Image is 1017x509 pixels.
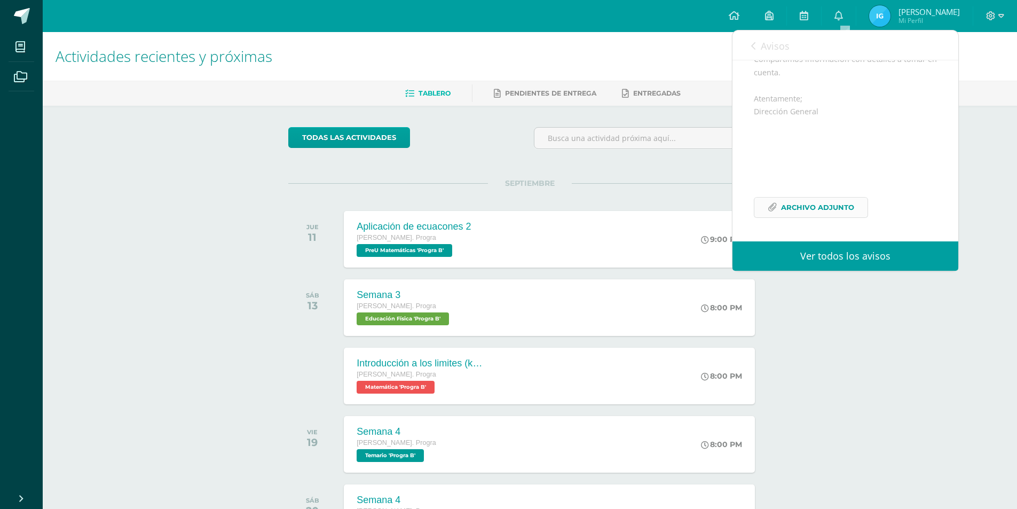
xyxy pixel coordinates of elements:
[357,302,436,310] span: [PERSON_NAME]. Progra
[306,223,319,231] div: JUE
[754,197,868,218] a: Archivo Adjunto
[306,299,319,312] div: 13
[701,371,742,381] div: 8:00 PM
[357,234,436,241] span: [PERSON_NAME]. Progra
[701,303,742,312] div: 8:00 PM
[781,198,854,217] span: Archivo Adjunto
[488,178,572,188] span: SEPTIEMBRE
[357,358,485,369] div: Introducción a los limites (khan)
[357,371,436,378] span: [PERSON_NAME]. Progra
[357,439,436,447] span: [PERSON_NAME]. Progra
[357,312,449,325] span: Educación Física 'Progra B'
[869,5,890,27] img: 651636e8bb3ebf80c0af00aaf6bf380f.png
[419,89,451,97] span: Tablero
[505,89,596,97] span: Pendientes de entrega
[306,292,319,299] div: SÁB
[306,231,319,244] div: 11
[288,127,410,148] a: todas las Actividades
[701,234,742,244] div: 9:00 PM
[357,244,452,257] span: PreU Matemáticas 'Progra B'
[357,381,435,394] span: Matemática 'Progra B'
[754,27,937,231] div: Estimados padres de familia y/o encargados Compartimos información con detalles a tomar en cuenta...
[357,426,436,437] div: Semana 4
[494,85,596,102] a: Pendientes de entrega
[307,436,318,449] div: 19
[405,85,451,102] a: Tablero
[701,440,742,449] div: 8:00 PM
[732,241,958,271] a: Ver todos los avisos
[357,289,452,301] div: Semana 3
[633,89,681,97] span: Entregadas
[898,16,960,25] span: Mi Perfil
[307,428,318,436] div: VIE
[357,221,471,232] div: Aplicación de ecuacones 2
[761,40,790,52] span: Avisos
[56,46,272,66] span: Actividades recientes y próximas
[306,497,319,504] div: SÁB
[534,128,771,148] input: Busca una actividad próxima aquí...
[898,6,960,17] span: [PERSON_NAME]
[622,85,681,102] a: Entregadas
[357,449,424,462] span: Temario 'Progra B'
[357,495,452,506] div: Semana 4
